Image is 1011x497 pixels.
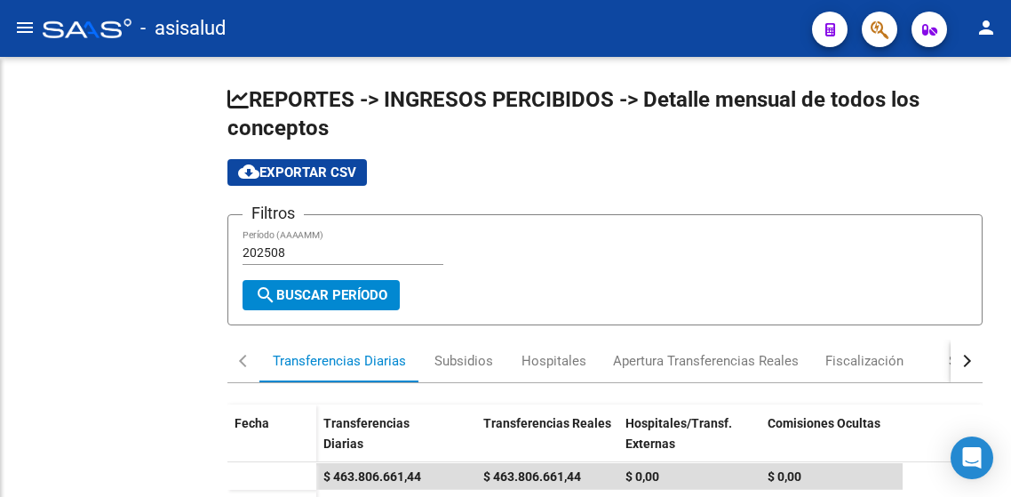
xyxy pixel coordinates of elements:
[625,416,732,451] span: Hospitales/Transf. Externas
[760,405,903,479] datatable-header-cell: Comisiones Ocultas
[316,405,458,479] datatable-header-cell: Transferencias Diarias
[476,405,618,479] datatable-header-cell: Transferencias Reales
[323,469,421,484] span: $ 463.806.661,44
[255,287,387,303] span: Buscar Período
[14,17,36,38] mat-icon: menu
[235,416,269,430] span: Fecha
[238,164,356,180] span: Exportar CSV
[140,9,226,48] span: - asisalud
[483,469,581,484] span: $ 463.806.661,44
[768,416,880,430] span: Comisiones Ocultas
[768,469,801,484] span: $ 0,00
[255,285,276,306] mat-icon: search
[227,405,316,479] datatable-header-cell: Fecha
[243,201,304,226] h3: Filtros
[238,161,259,182] mat-icon: cloud_download
[825,351,904,371] div: Fiscalización
[243,280,400,310] button: Buscar Período
[949,351,974,371] div: SUR
[323,416,410,451] span: Transferencias Diarias
[483,416,611,430] span: Transferencias Reales
[625,469,659,484] span: $ 0,00
[613,351,799,371] div: Apertura Transferencias Reales
[618,405,760,479] datatable-header-cell: Hospitales/Transf. Externas
[975,17,997,38] mat-icon: person
[273,351,406,371] div: Transferencias Diarias
[227,159,367,186] button: Exportar CSV
[521,351,586,371] div: Hospitales
[227,87,919,140] span: REPORTES -> INGRESOS PERCIBIDOS -> Detalle mensual de todos los conceptos
[951,437,993,479] div: Open Intercom Messenger
[434,351,493,371] div: Subsidios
